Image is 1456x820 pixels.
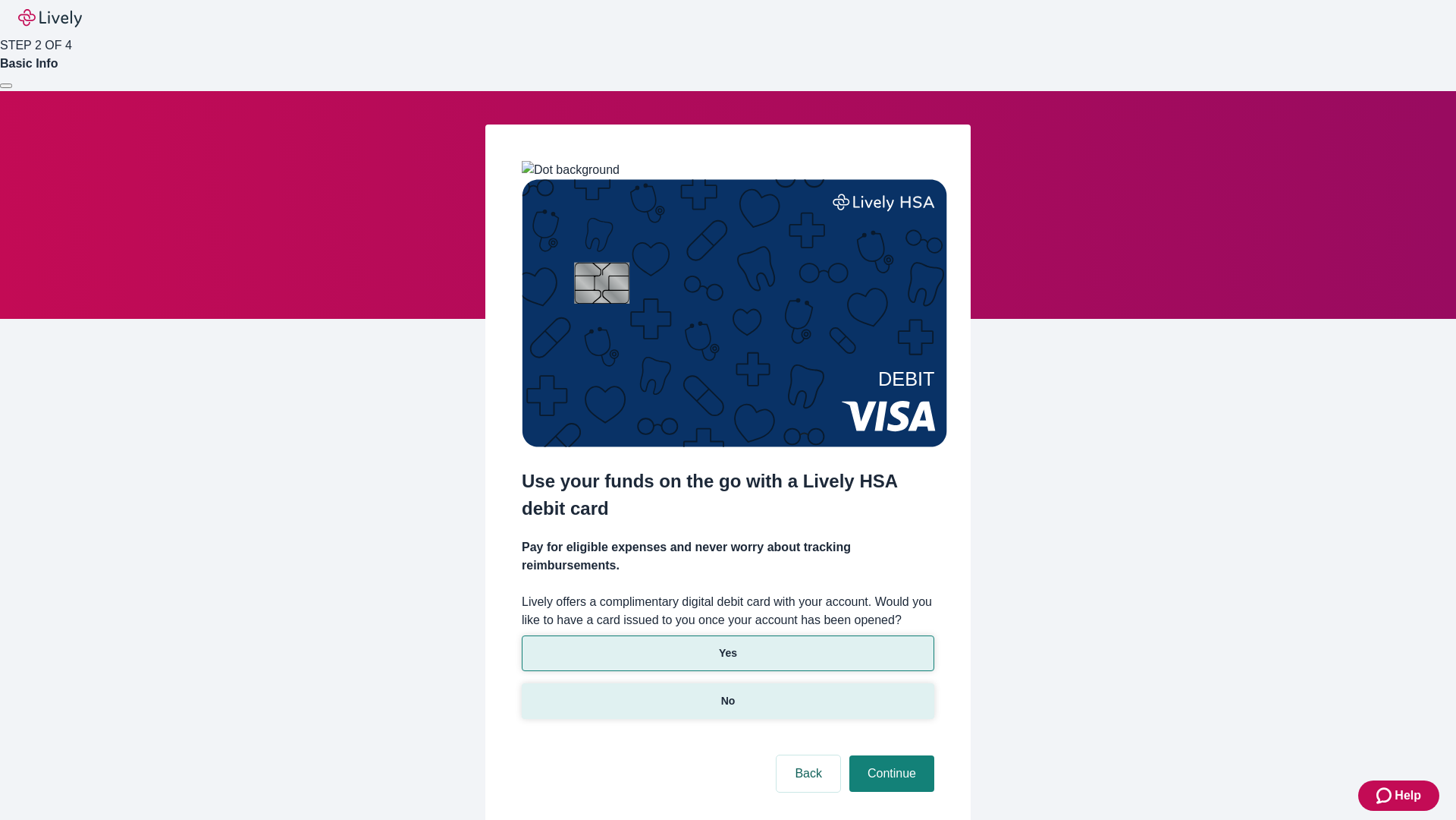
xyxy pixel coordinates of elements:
[1358,781,1439,811] button: Zendesk support iconHelp
[849,755,934,792] button: Continue
[721,693,736,709] p: No
[777,755,840,792] button: Back
[1376,787,1395,805] svg: Zendesk support icon
[522,683,934,719] button: No
[522,635,934,671] button: Yes
[1395,787,1421,805] span: Help
[719,645,737,661] p: Yes
[522,179,947,447] img: Debit card
[522,468,934,522] h2: Use your funds on the go with a Lively HSA debit card
[522,161,620,179] img: Dot background
[522,593,934,629] label: Lively offers a complimentary digital debit card with your account. Would you like to have a card...
[522,538,934,575] h4: Pay for eligible expenses and never worry about tracking reimbursements.
[18,9,82,27] img: Lively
